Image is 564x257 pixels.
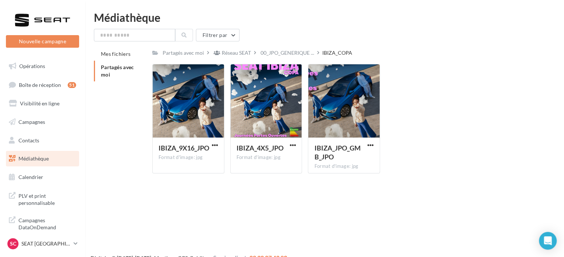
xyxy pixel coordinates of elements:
[18,137,39,143] span: Contacts
[159,154,218,161] div: Format d'image: jpg
[101,64,134,78] span: Partagés avec moi
[6,35,79,48] button: Nouvelle campagne
[4,151,81,166] a: Médiathèque
[237,154,296,161] div: Format d'image: jpg
[19,81,61,88] span: Boîte de réception
[6,237,79,251] a: SC SEAT [GEOGRAPHIC_DATA]
[4,114,81,130] a: Campagnes
[314,163,374,170] div: Format d'image: jpg
[19,63,45,69] span: Opérations
[18,191,76,207] span: PLV et print personnalisable
[21,240,71,247] p: SEAT [GEOGRAPHIC_DATA]
[4,133,81,148] a: Contacts
[237,144,283,152] span: IBIZA_4X5_JPO
[10,240,16,247] span: SC
[18,174,43,180] span: Calendrier
[314,144,360,161] span: IBIZA_JPO_GMB_JPO
[18,155,49,162] span: Médiathèque
[68,82,76,88] div: 51
[18,119,45,125] span: Campagnes
[222,49,251,57] div: Réseau SEAT
[4,169,81,185] a: Calendrier
[4,96,81,111] a: Visibilité en ligne
[94,12,555,23] div: Médiathèque
[4,58,81,74] a: Opérations
[261,49,314,57] span: 00_JPO_GENERIQUE ...
[18,215,76,231] span: Campagnes DataOnDemand
[4,212,81,234] a: Campagnes DataOnDemand
[322,49,352,57] div: IBIZA_COPA
[539,232,557,250] div: Open Intercom Messenger
[163,49,204,57] div: Partagés avec moi
[4,77,81,93] a: Boîte de réception51
[20,100,60,106] span: Visibilité en ligne
[196,29,239,41] button: Filtrer par
[159,144,209,152] span: IBIZA_9X16_JPO
[101,51,130,57] span: Mes fichiers
[4,188,81,210] a: PLV et print personnalisable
